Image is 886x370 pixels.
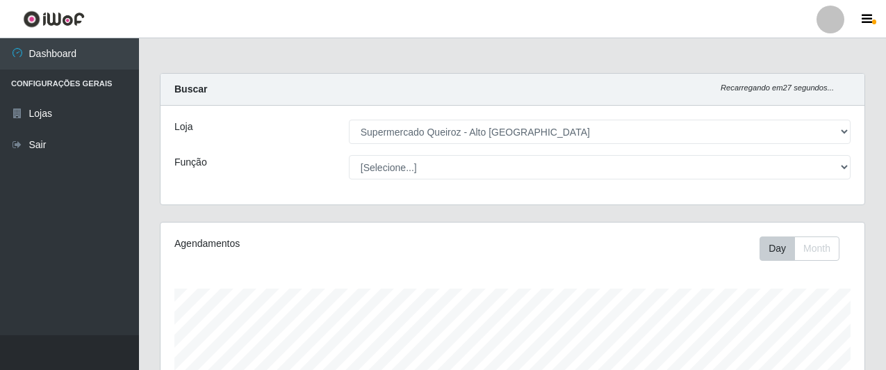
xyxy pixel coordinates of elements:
div: Toolbar with button groups [760,236,851,261]
button: Day [760,236,795,261]
button: Month [794,236,839,261]
label: Loja [174,120,192,134]
div: Agendamentos [174,236,444,251]
div: First group [760,236,839,261]
label: Função [174,155,207,170]
strong: Buscar [174,83,207,95]
i: Recarregando em 27 segundos... [721,83,834,92]
img: CoreUI Logo [23,10,85,28]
